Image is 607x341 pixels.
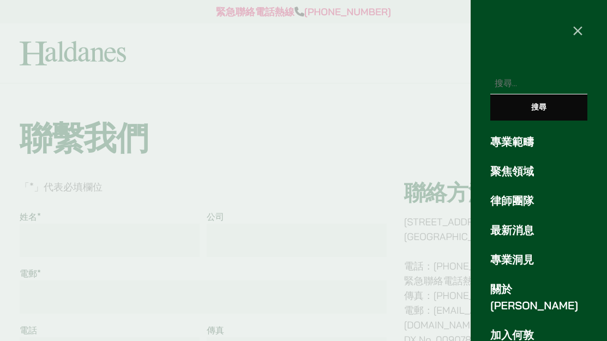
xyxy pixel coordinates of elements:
a: 律師團隊 [490,193,587,209]
a: 專業洞見 [490,252,587,268]
a: 關於[PERSON_NAME] [490,281,587,314]
a: 聚焦領域 [490,163,587,180]
a: 最新消息 [490,222,587,238]
input: 搜尋 [490,94,587,121]
span: × [572,19,584,40]
a: 專業範疇 [490,134,587,150]
input: 搜尋關鍵字: [490,72,587,94]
